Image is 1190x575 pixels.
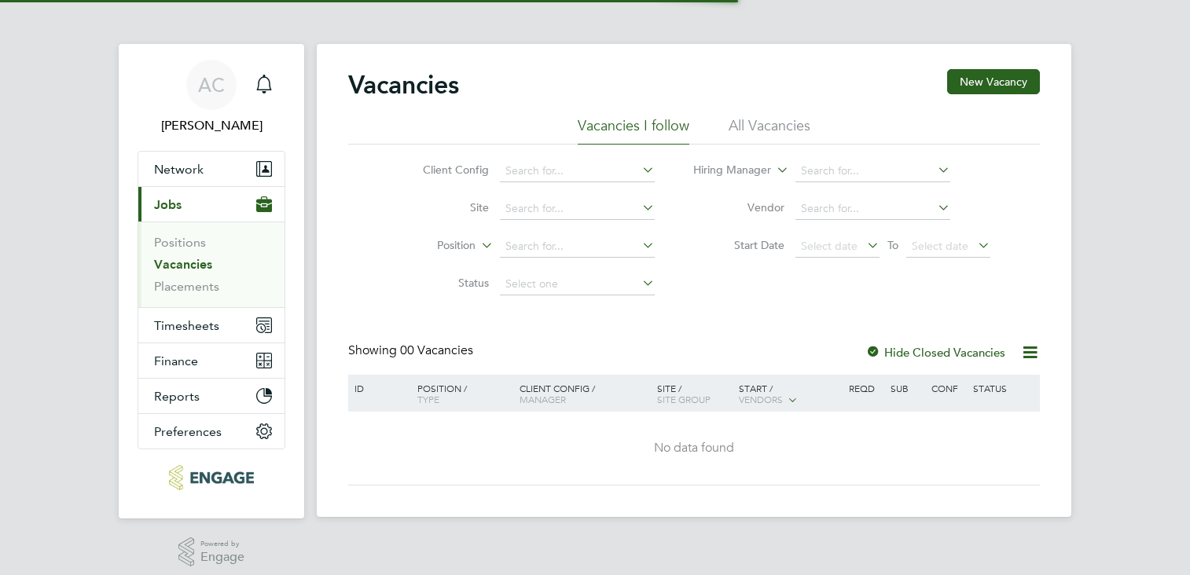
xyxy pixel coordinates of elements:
button: Finance [138,343,285,378]
span: Powered by [200,537,244,551]
a: Positions [154,235,206,250]
h2: Vacancies [348,69,459,101]
div: Jobs [138,222,285,307]
div: Reqd [845,375,886,401]
span: Reports [154,389,200,404]
span: Preferences [154,424,222,439]
span: Vendors [739,393,783,405]
span: Network [154,162,204,177]
div: Status [969,375,1038,401]
label: Status [399,276,489,290]
div: Showing [348,342,476,359]
input: Search for... [500,236,655,258]
span: AC [198,75,225,95]
div: Start / [735,375,845,414]
img: morganhunt-logo-retina.png [169,465,253,490]
div: No data found [351,440,1038,456]
a: Vacancies [154,257,212,272]
span: Site Group [657,393,711,405]
input: Search for... [795,198,950,220]
span: To [883,235,903,255]
span: Select date [912,239,968,253]
label: Client Config [399,163,489,177]
input: Search for... [795,160,950,182]
span: 00 Vacancies [400,342,473,358]
button: Jobs [138,187,285,222]
span: Type [417,393,439,405]
div: Client Config / [516,375,653,412]
span: Manager [520,393,566,405]
div: Site / [653,375,736,412]
label: Hiring Manager [681,163,771,178]
button: Timesheets [138,308,285,342]
label: Hide Closed Vacancies [865,345,1005,360]
span: Timesheets [154,318,219,333]
a: AC[PERSON_NAME] [138,60,285,135]
input: Select one [500,273,655,295]
nav: Main navigation [119,44,304,518]
input: Search for... [500,160,655,182]
label: Start Date [694,238,784,252]
label: Vendor [694,200,784,214]
li: Vacancies I follow [578,116,689,145]
a: Placements [154,279,219,294]
span: Select date [801,239,858,253]
a: Powered byEngage [178,537,245,567]
div: Conf [927,375,968,401]
button: Reports [138,379,285,413]
button: Preferences [138,414,285,449]
div: ID [351,375,406,401]
span: Jobs [154,197,182,212]
button: Network [138,152,285,186]
li: All Vacancies [729,116,810,145]
button: New Vacancy [947,69,1040,94]
span: Finance [154,353,198,368]
label: Position [385,238,476,254]
div: Position / [406,375,516,412]
div: Sub [887,375,927,401]
label: Site [399,200,489,214]
a: Go to home page [138,465,285,490]
span: Andy Crow [138,116,285,135]
span: Engage [200,551,244,564]
input: Search for... [500,198,655,220]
